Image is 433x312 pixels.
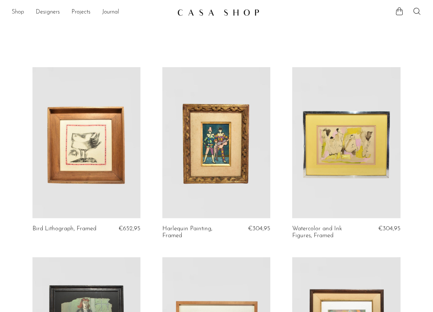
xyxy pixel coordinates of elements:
a: Journal [102,8,119,17]
a: Shop [12,8,24,17]
span: €304,95 [248,226,270,232]
a: Watercolor and Ink Figures, Framed [292,226,363,239]
a: Bird Lithograph, Framed [32,226,96,232]
ul: NEW HEADER MENU [12,6,171,19]
span: €652,95 [119,226,140,232]
a: Harlequin Painting, Framed [162,226,233,239]
a: Projects [71,8,90,17]
span: €304,95 [378,226,401,232]
a: Designers [36,8,60,17]
nav: Desktop navigation [12,6,171,19]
